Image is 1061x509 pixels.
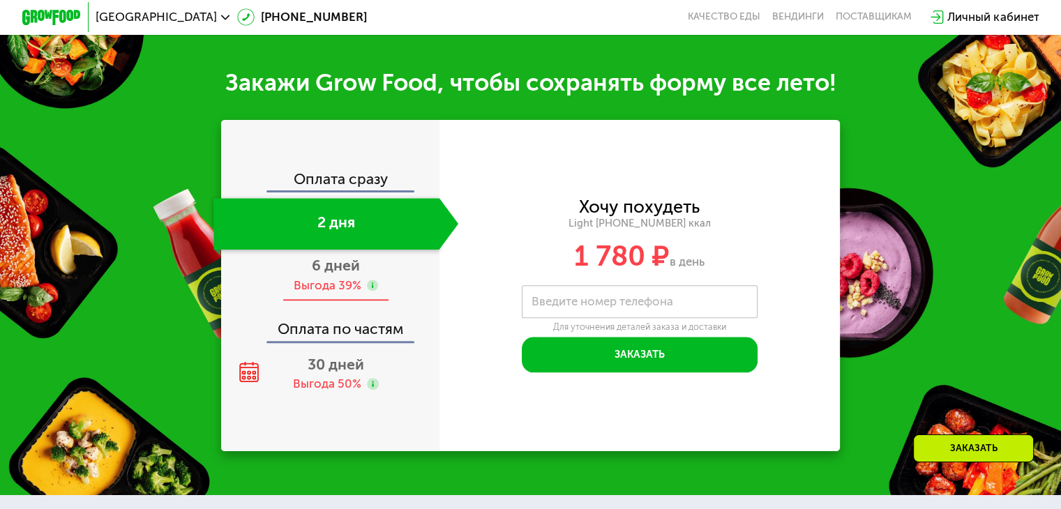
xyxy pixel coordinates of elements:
a: Качество еды [688,11,760,23]
span: 6 дней [312,257,360,274]
span: 1 780 ₽ [574,239,670,273]
a: [PHONE_NUMBER] [237,8,367,26]
span: 30 дней [308,356,364,373]
div: Выгода 39% [293,278,361,294]
a: Вендинги [772,11,824,23]
div: Заказать [913,434,1034,462]
button: Заказать [522,337,758,372]
div: Личный кабинет [947,8,1039,26]
div: Оплата сразу [223,172,439,190]
label: Введите номер телефона [532,298,673,306]
div: Для уточнения деталей заказа и доставки [522,321,758,333]
span: [GEOGRAPHIC_DATA] [96,11,217,23]
div: Выгода 50% [293,376,361,392]
span: в день [670,254,705,268]
div: Light [PHONE_NUMBER] ккал [439,217,841,230]
div: Хочу похудеть [579,199,700,215]
div: Оплата по частям [223,307,439,341]
div: поставщикам [836,11,912,23]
